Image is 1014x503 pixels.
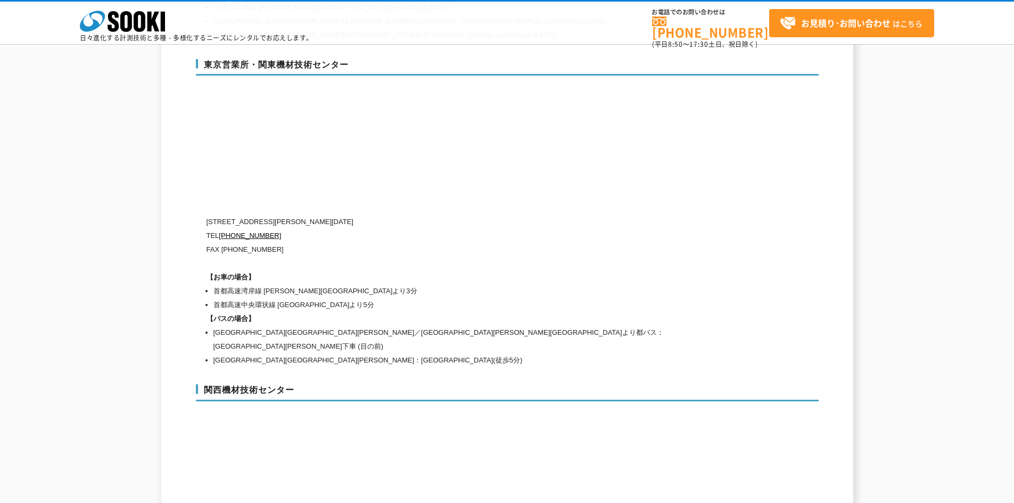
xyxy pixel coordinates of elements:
li: 首都高速湾岸線 [PERSON_NAME][GEOGRAPHIC_DATA]より3分 [213,284,718,298]
span: はこちら [780,15,922,31]
p: [STREET_ADDRESS][PERSON_NAME][DATE] [207,215,718,229]
li: [GEOGRAPHIC_DATA][GEOGRAPHIC_DATA][PERSON_NAME]／[GEOGRAPHIC_DATA][PERSON_NAME][GEOGRAPHIC_DATA]より... [213,326,718,353]
p: FAX [PHONE_NUMBER] [207,243,718,257]
h3: 東京営業所・関東機材技術センター [196,59,819,76]
a: お見積り･お問い合わせはこちら [769,9,934,37]
span: (平日 ～ 土日、祝日除く) [652,39,757,49]
p: 日々進化する計測技術と多種・多様化するニーズにレンタルでお応えします。 [80,35,313,41]
span: 17:30 [689,39,708,49]
a: [PHONE_NUMBER] [652,17,769,38]
li: 首都高速中央環状線 [GEOGRAPHIC_DATA]より5分 [213,298,718,312]
li: [GEOGRAPHIC_DATA][GEOGRAPHIC_DATA][PERSON_NAME]：[GEOGRAPHIC_DATA](徒歩5分) [213,353,718,367]
h3: 関西機材技術センター [196,384,819,401]
strong: お見積り･お問い合わせ [801,17,891,29]
h1: 【バスの場合】 [207,312,718,326]
span: お電話でのお問い合わせは [652,9,769,15]
p: TEL [207,229,718,243]
h1: 【お車の場合】 [207,270,718,284]
span: 8:50 [668,39,683,49]
a: [PHONE_NUMBER] [219,232,281,240]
